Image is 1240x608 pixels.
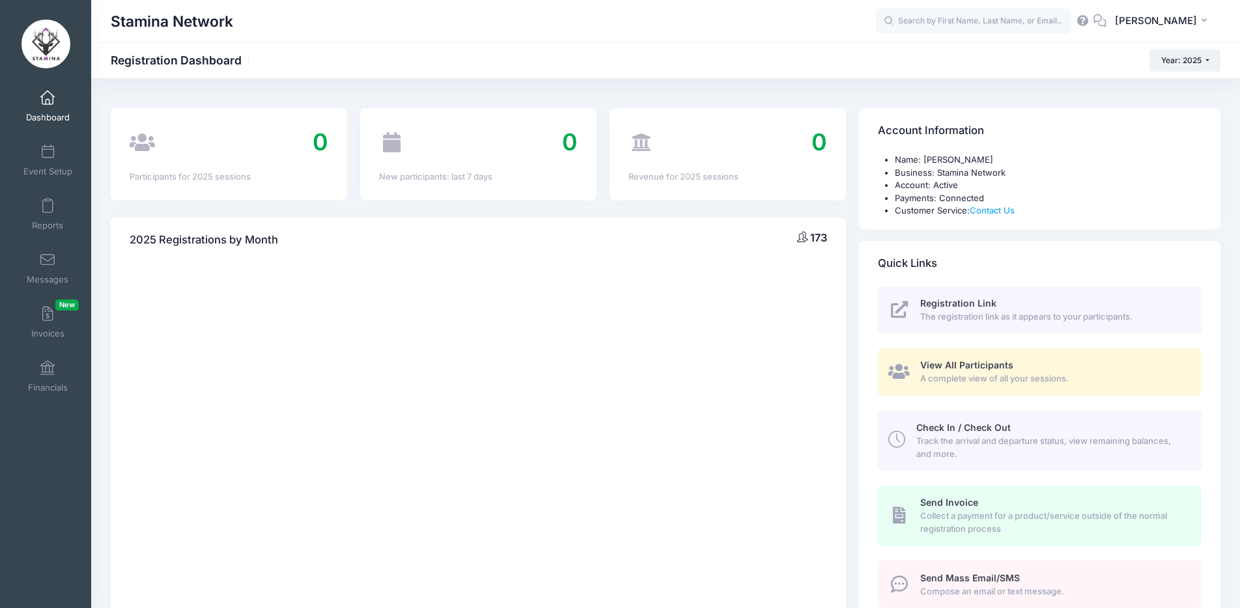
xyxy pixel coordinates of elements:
input: Search by First Name, Last Name, or Email... [876,8,1071,35]
span: Reports [32,220,63,231]
span: Track the arrival and departure status, view remaining balances, and more. [916,435,1187,460]
a: InvoicesNew [17,299,79,345]
a: Send Invoice Collect a payment for a product/service outside of the normal registration process [878,486,1201,546]
span: 0 [313,128,328,156]
li: Payments: Connected [895,192,1201,205]
a: Messages [17,245,79,291]
span: Send Invoice [920,497,978,508]
h1: Stamina Network [111,7,233,36]
h1: Registration Dashboard [111,53,253,67]
span: Financials [28,382,68,393]
span: A complete view of all your sessions. [920,372,1187,385]
a: Financials [17,353,79,399]
a: Registration Link The registration link as it appears to your participants. [878,286,1201,334]
div: New participants: last 7 days [379,171,578,184]
li: Account: Active [895,179,1201,192]
a: View All Participants A complete view of all your sessions. [878,348,1201,396]
span: Event Setup [23,166,72,177]
span: Send Mass Email/SMS [920,572,1020,583]
h4: 2025 Registrations by Month [130,221,278,258]
span: Registration Link [920,297,996,309]
span: New [55,299,79,311]
li: Name: [PERSON_NAME] [895,154,1201,167]
span: Invoices [31,328,64,339]
span: Check In / Check Out [916,422,1011,433]
a: Dashboard [17,83,79,129]
span: Collect a payment for a product/service outside of the normal registration process [920,510,1187,535]
span: 0 [562,128,578,156]
li: Customer Service: [895,204,1201,217]
span: The registration link as it appears to your participants. [920,311,1187,324]
span: Year: 2025 [1161,55,1202,65]
span: Messages [27,274,68,285]
div: Revenue for 2025 sessions [628,171,827,184]
h4: Quick Links [878,245,937,282]
a: Check In / Check Out Track the arrival and departure status, view remaining balances, and more. [878,411,1201,471]
img: Stamina Network [21,20,70,68]
h4: Account Information [878,113,984,150]
span: Compose an email or text message. [920,585,1187,598]
span: [PERSON_NAME] [1115,14,1197,28]
span: View All Participants [920,359,1013,370]
a: Contact Us [970,205,1015,215]
div: Participants for 2025 sessions [130,171,328,184]
li: Business: Stamina Network [895,167,1201,180]
span: Dashboard [26,112,70,123]
span: 173 [810,231,827,244]
a: Send Mass Email/SMS Compose an email or text message. [878,560,1201,608]
button: [PERSON_NAME] [1106,7,1220,36]
a: Reports [17,191,79,237]
button: Year: 2025 [1149,49,1220,72]
span: 0 [811,128,827,156]
a: Event Setup [17,137,79,183]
